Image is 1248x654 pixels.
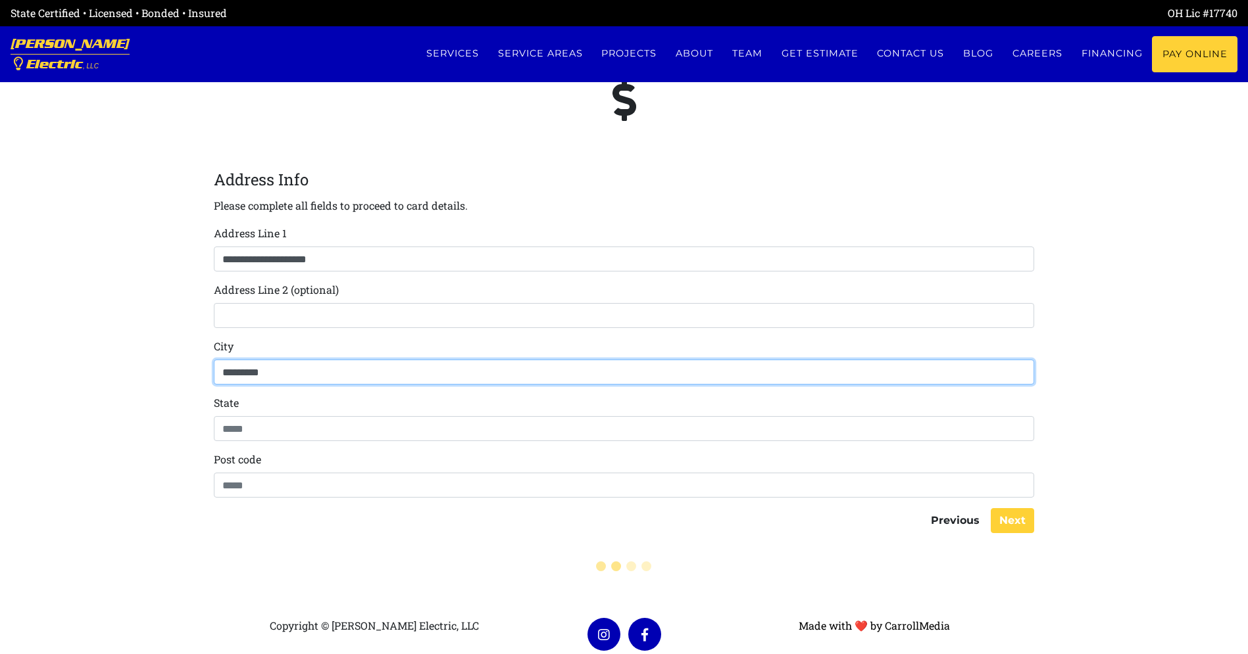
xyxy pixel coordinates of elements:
[1003,36,1072,71] a: Careers
[214,197,468,215] p: Please complete all fields to proceed to card details.
[214,168,1035,191] legend: Address Info
[214,225,287,241] label: Address Line 1
[416,36,488,71] a: Services
[214,395,239,411] label: State
[723,36,772,71] a: Team
[592,36,666,71] a: Projects
[11,5,624,21] div: State Certified • Licensed • Bonded • Insured
[624,5,1238,21] div: OH Lic #17740
[214,452,261,467] label: Post code
[868,36,954,71] a: Contact us
[666,36,723,71] a: About
[83,62,99,70] span: , LLC
[11,26,130,82] a: [PERSON_NAME] Electric, LLC
[954,36,1003,71] a: Blog
[214,282,339,298] label: Address Line 2 (optional)
[214,339,234,354] label: City
[772,36,868,71] a: Get estimate
[1072,36,1152,71] a: Financing
[991,508,1034,533] button: Next
[270,619,479,632] span: Copyright © [PERSON_NAME] Electric, LLC
[922,508,988,533] button: Previous
[1152,36,1237,72] a: Pay Online
[488,36,592,71] a: Service Areas
[799,619,950,632] a: Made with ❤ by CarrollMedia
